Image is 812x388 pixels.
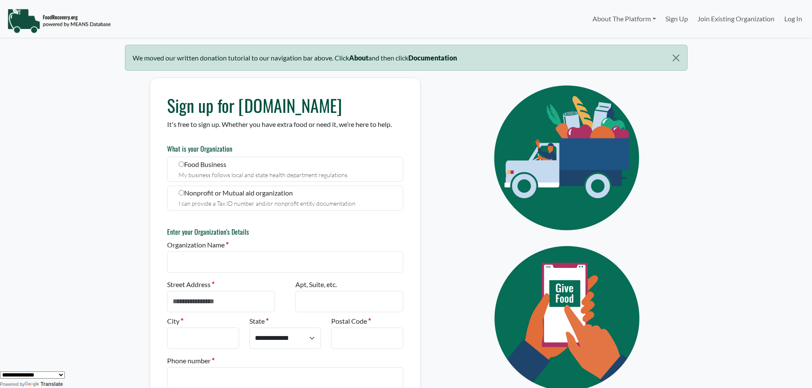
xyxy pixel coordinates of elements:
[475,78,662,238] img: Eye Icon
[167,145,403,153] h6: What is your Organization
[349,54,368,62] b: About
[587,10,660,27] a: About The Platform
[167,279,214,290] label: Street Address
[167,157,403,182] label: Food Business
[179,171,347,178] small: My business follows local and state health department regulations
[167,119,403,129] p: It's free to sign up. Whether you have extra food or need it, we’re here to help.
[693,10,779,27] a: Join Existing Organization
[167,228,403,236] h6: Enter your Organization's Details
[25,382,40,388] img: Google Translate
[665,45,687,71] button: Close
[25,381,63,387] a: Translate
[249,316,269,326] label: State
[179,200,355,207] small: I can provide a Tax ID number and/or nonprofit entity documentation
[7,8,111,34] img: NavigationLogo_FoodRecovery-91c16205cd0af1ed486a0f1a7774a6544ea792ac00100771e7dd3ec7c0e58e41.png
[167,95,403,115] h1: Sign up for [DOMAIN_NAME]
[167,356,214,366] label: Phone number
[167,186,403,211] label: Nonprofit or Mutual aid organization
[125,45,688,71] div: We moved our written donation tutorial to our navigation bar above. Click and then click
[661,10,693,27] a: Sign Up
[179,190,184,195] input: Nonprofit or Mutual aid organization I can provide a Tax ID number and/or nonprofit entity docume...
[167,316,183,326] label: City
[408,54,457,62] b: Documentation
[331,316,371,326] label: Postal Code
[780,10,807,27] a: Log In
[179,161,184,167] input: Food Business My business follows local and state health department regulations
[295,279,337,290] label: Apt, Suite, etc.
[167,240,228,250] label: Organization Name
